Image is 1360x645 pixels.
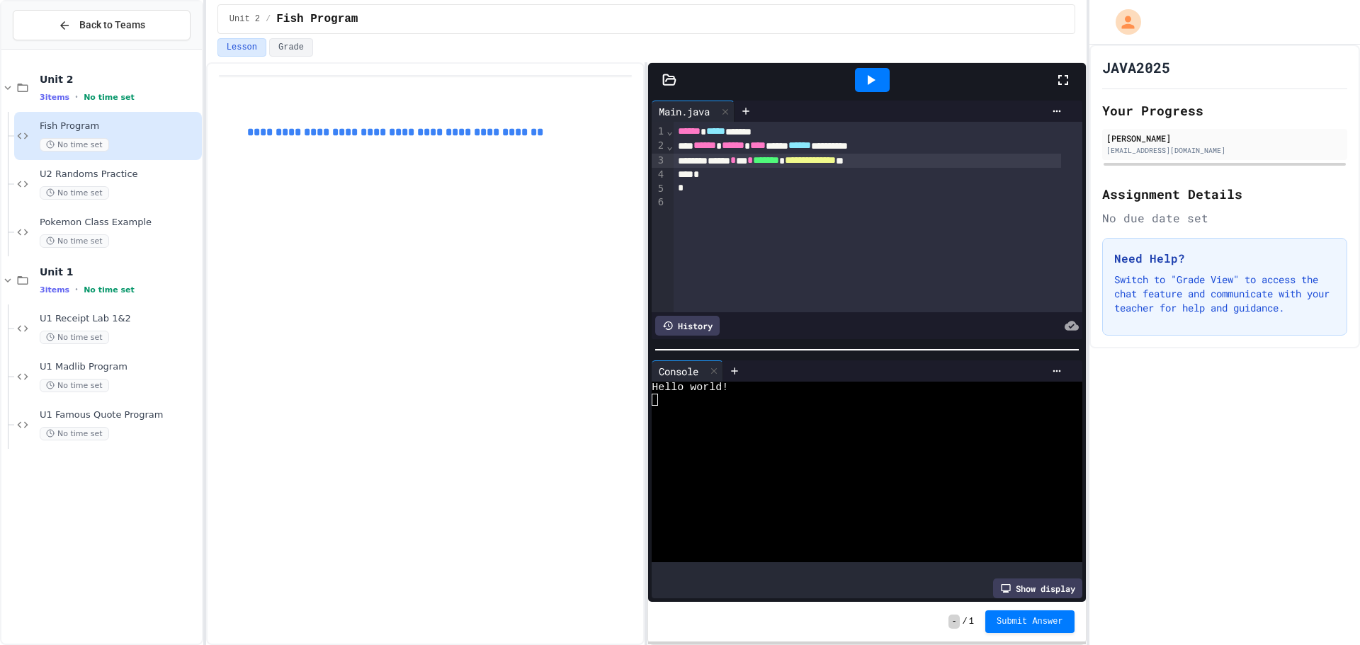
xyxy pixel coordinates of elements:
button: Grade [269,38,313,57]
div: Console [652,364,705,379]
span: 1 [969,616,974,627]
button: Submit Answer [985,610,1075,633]
span: No time set [84,93,135,102]
div: 5 [652,182,666,196]
div: Console [652,360,723,382]
span: U1 Famous Quote Program [40,409,199,421]
span: Fold line [666,125,673,137]
div: [PERSON_NAME] [1106,132,1343,144]
div: Main.java [652,101,735,122]
h2: Assignment Details [1102,184,1347,204]
span: / [963,616,968,627]
div: 4 [652,168,666,182]
span: U1 Madlib Program [40,361,199,373]
button: Back to Teams [13,10,191,40]
div: [EMAIL_ADDRESS][DOMAIN_NAME] [1106,145,1343,156]
span: Back to Teams [79,18,145,33]
div: My Account [1101,6,1145,38]
span: Fish Program [276,11,358,28]
span: No time set [40,331,109,344]
span: Fish Program [40,120,199,132]
h3: Need Help? [1114,250,1335,267]
span: - [948,615,959,629]
span: Pokemon Class Example [40,217,199,229]
span: Unit 2 [40,73,199,86]
span: No time set [40,379,109,392]
div: 3 [652,154,666,168]
span: / [266,13,271,25]
span: Fold line [666,140,673,152]
span: No time set [40,138,109,152]
span: Unit 1 [40,266,199,278]
span: 3 items [40,285,69,295]
span: No time set [40,186,109,200]
div: 2 [652,139,666,153]
span: U1 Receipt Lab 1&2 [40,313,199,325]
span: • [75,91,78,103]
div: Main.java [652,104,717,119]
span: 3 items [40,93,69,102]
h2: Your Progress [1102,101,1347,120]
div: 1 [652,125,666,139]
span: No time set [40,234,109,248]
span: Submit Answer [997,616,1063,627]
div: History [655,316,720,336]
h1: JAVA2025 [1102,57,1170,77]
div: No due date set [1102,210,1347,227]
span: • [75,284,78,295]
span: U2 Randoms Practice [40,169,199,181]
p: Switch to "Grade View" to access the chat feature and communicate with your teacher for help and ... [1114,273,1335,315]
span: No time set [40,427,109,440]
button: Lesson [217,38,266,57]
span: Unit 2 [229,13,260,25]
div: Show display [993,578,1082,598]
div: 6 [652,195,666,210]
span: Hello world! [652,382,728,394]
span: No time set [84,285,135,295]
